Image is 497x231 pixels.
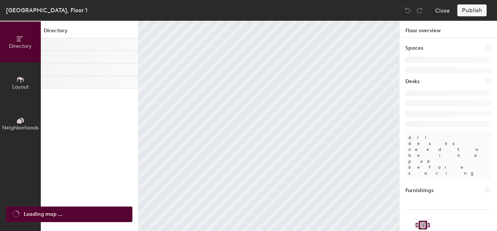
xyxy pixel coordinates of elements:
h1: Spaces [405,44,423,52]
img: Redo [416,7,423,14]
canvas: Map [139,21,399,231]
h1: Furnishings [405,187,434,195]
span: Directory [9,43,32,49]
h1: Directory [41,27,138,38]
span: Layout [12,84,29,90]
button: Close [435,4,450,16]
h1: Floor overview [399,21,497,38]
img: Undo [404,7,411,14]
div: [GEOGRAPHIC_DATA], Floor 1 [6,6,88,15]
span: Neighborhoods [2,125,39,131]
h1: Desks [405,77,419,86]
span: Loading map ... [24,210,62,218]
p: All desks need to be in a pod before saving [405,132,491,179]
